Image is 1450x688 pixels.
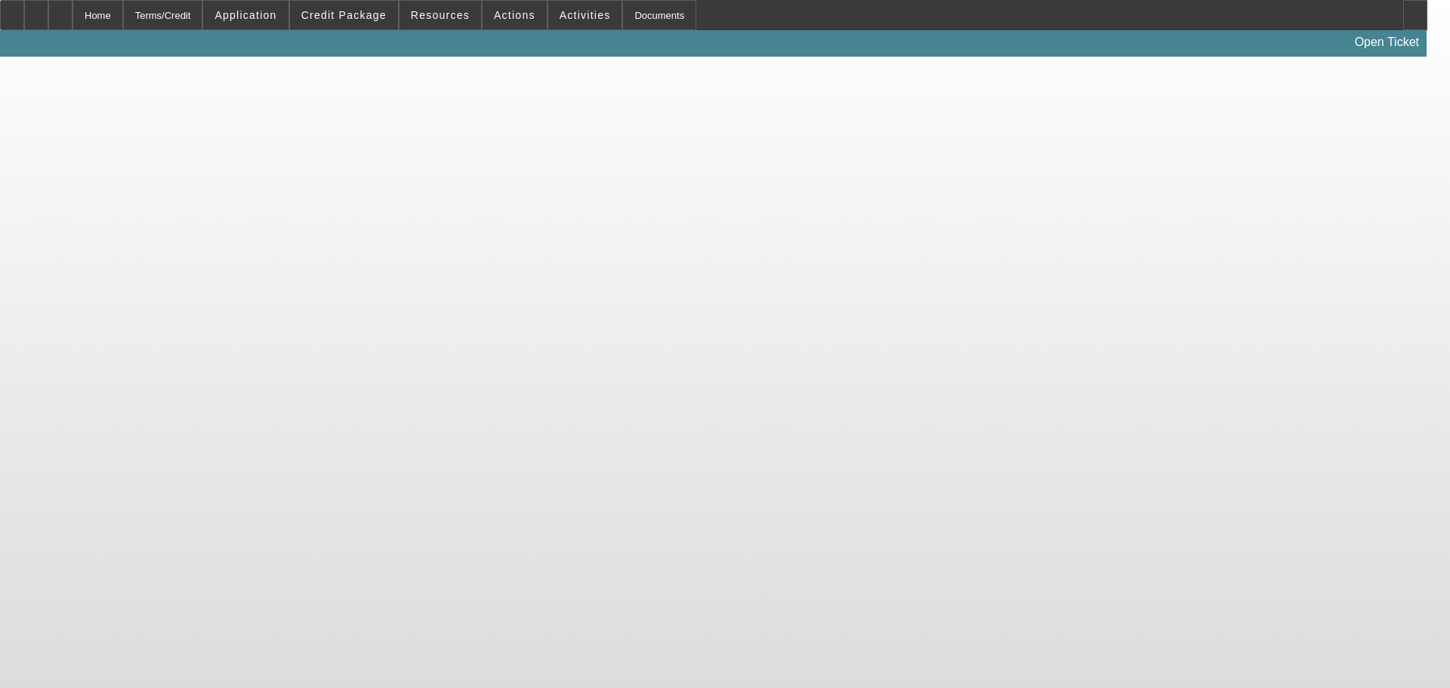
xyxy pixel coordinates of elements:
a: Open Ticket [1349,29,1425,55]
button: Resources [400,1,481,29]
span: Activities [560,9,611,21]
span: Application [214,9,276,21]
button: Credit Package [290,1,398,29]
button: Activities [548,1,622,29]
button: Application [203,1,288,29]
span: Credit Package [301,9,387,21]
button: Actions [483,1,547,29]
span: Resources [411,9,470,21]
span: Actions [494,9,535,21]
